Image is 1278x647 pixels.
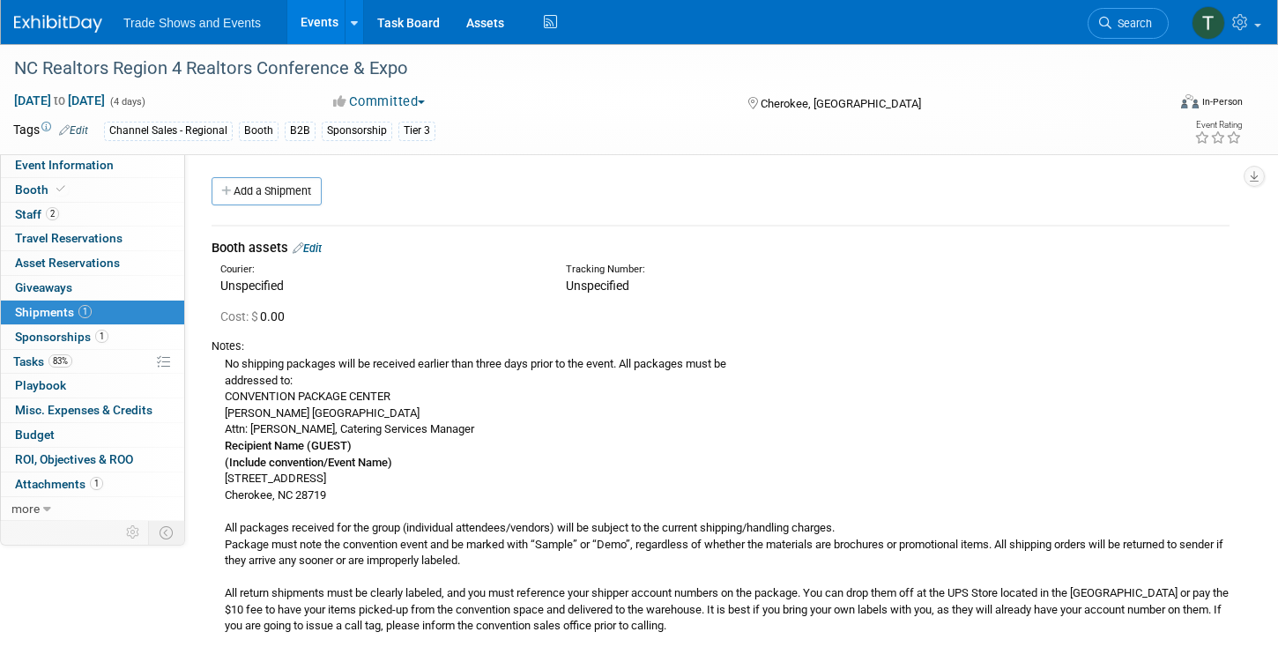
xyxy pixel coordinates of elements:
[48,354,72,368] span: 83%
[15,330,108,344] span: Sponsorships
[1,251,184,275] a: Asset Reservations
[220,309,292,323] span: 0.00
[46,207,59,220] span: 2
[13,121,88,141] td: Tags
[1192,6,1225,40] img: Tiff Wagner
[1,276,184,300] a: Giveaways
[220,263,539,277] div: Courier:
[225,439,352,452] b: Recipient Name (GUEST)
[95,330,108,343] span: 1
[56,184,65,194] i: Booth reservation complete
[108,96,145,108] span: (4 days)
[1060,92,1244,118] div: Event Format
[285,122,316,140] div: B2B
[15,231,123,245] span: Travel Reservations
[1,153,184,177] a: Event Information
[1181,94,1199,108] img: Format-Inperson.png
[15,305,92,319] span: Shipments
[104,122,233,140] div: Channel Sales - Regional
[8,53,1138,85] div: NC Realtors Region 4 Realtors Conference & Expo
[1088,8,1169,39] a: Search
[14,15,102,33] img: ExhibitDay
[1111,17,1152,30] span: Search
[1,448,184,472] a: ROI, Objectives & ROO
[1,301,184,324] a: Shipments1
[1194,121,1242,130] div: Event Rating
[15,452,133,466] span: ROI, Objectives & ROO
[149,521,185,544] td: Toggle Event Tabs
[51,93,68,108] span: to
[1,374,184,398] a: Playbook
[212,177,322,205] a: Add a Shipment
[1,472,184,496] a: Attachments1
[293,242,322,255] a: Edit
[220,277,539,294] div: Unspecified
[15,182,69,197] span: Booth
[1,203,184,227] a: Staff2
[212,354,1230,635] div: No shipping packages will be received earlier than three days prior to the event. All packages mu...
[13,354,72,368] span: Tasks
[225,456,392,469] b: (Include convention/Event Name)
[15,378,66,392] span: Playbook
[15,207,59,221] span: Staff
[212,239,1230,257] div: Booth assets
[1,227,184,250] a: Travel Reservations
[327,93,432,111] button: Committed
[13,93,106,108] span: [DATE] [DATE]
[15,477,103,491] span: Attachments
[15,428,55,442] span: Budget
[398,122,435,140] div: Tier 3
[1,398,184,422] a: Misc. Expenses & Credits
[566,279,629,293] span: Unspecified
[15,403,152,417] span: Misc. Expenses & Credits
[90,477,103,490] span: 1
[566,263,971,277] div: Tracking Number:
[220,309,260,323] span: Cost: $
[1,178,184,202] a: Booth
[1,350,184,374] a: Tasks83%
[15,256,120,270] span: Asset Reservations
[1201,95,1243,108] div: In-Person
[15,158,114,172] span: Event Information
[59,124,88,137] a: Edit
[212,338,1230,354] div: Notes:
[78,305,92,318] span: 1
[1,423,184,447] a: Budget
[761,97,921,110] span: Cherokee, [GEOGRAPHIC_DATA]
[11,502,40,516] span: more
[1,325,184,349] a: Sponsorships1
[239,122,279,140] div: Booth
[1,497,184,521] a: more
[123,16,261,30] span: Trade Shows and Events
[322,122,392,140] div: Sponsorship
[15,280,72,294] span: Giveaways
[118,521,149,544] td: Personalize Event Tab Strip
